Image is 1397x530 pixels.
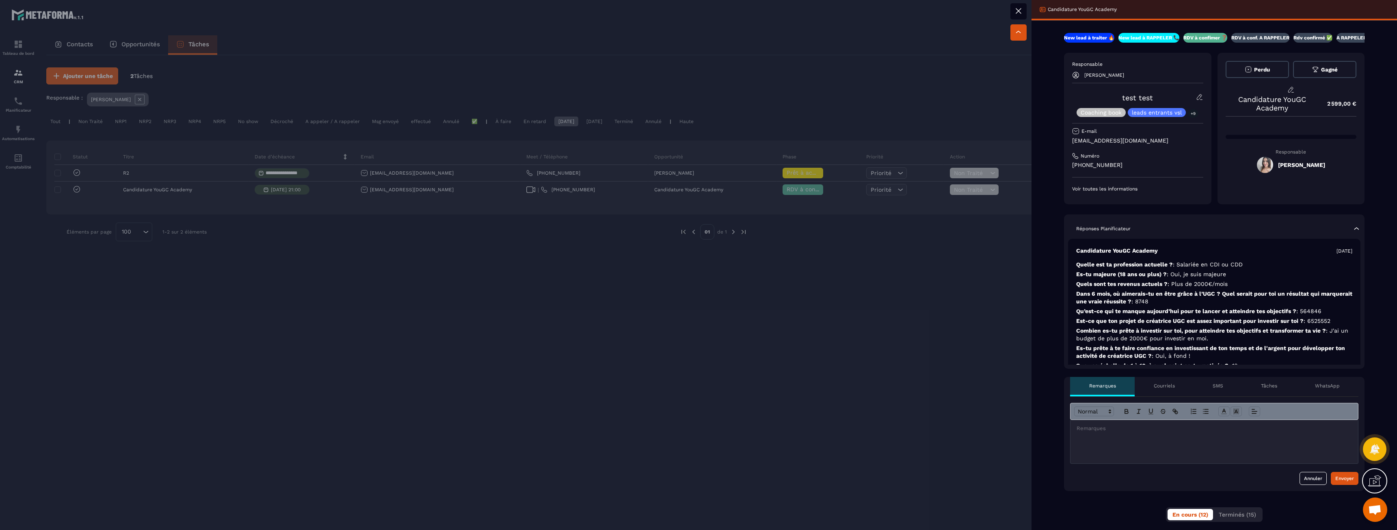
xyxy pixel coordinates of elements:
[1084,72,1124,78] p: [PERSON_NAME]
[1304,318,1330,324] span: : 6525552
[1300,472,1327,485] button: Annuler
[1076,261,1352,268] p: Quelle est ta profession actuelle ?
[1319,96,1356,112] p: 2 599,00 €
[1072,61,1203,67] p: Responsable
[1072,186,1203,192] p: Voir toutes les informations
[1261,383,1277,389] p: Tâches
[1167,271,1226,277] span: : Oui, je suis majeure
[1076,307,1352,315] p: Qu’est-ce qui te manque aujourd’hui pour te lancer et atteindre tes objectifs ?
[1089,383,1116,389] p: Remarques
[1214,509,1261,520] button: Terminés (15)
[1152,353,1190,359] span: : Oui, à fond !
[1072,137,1203,145] p: [EMAIL_ADDRESS][DOMAIN_NAME]
[1076,270,1352,278] p: Es-tu majeure (18 ans ou plus) ?
[1076,344,1352,360] p: Es-tu prête à te faire confiance en investissant de ton temps et de l'argent pour développer ton ...
[1081,110,1122,115] p: Coaching book
[1278,162,1325,168] h5: [PERSON_NAME]
[1226,95,1319,112] p: Candidature YouGC Academy
[1168,281,1228,287] span: : Plus de 2000€/mois
[1072,161,1203,169] p: [PHONE_NUMBER]
[1173,261,1243,268] span: : Salariée en CDI ou CDD
[1335,474,1354,482] div: Envoyer
[1213,383,1223,389] p: SMS
[1081,153,1099,159] p: Numéro
[1076,327,1352,342] p: Combien es-tu prête à investir sur toi, pour atteindre tes objectifs et transformer ta vie ?
[1315,383,1340,389] p: WhatsApp
[1293,61,1356,78] button: Gagné
[1076,280,1352,288] p: Quels sont tes revenus actuels ?
[1226,149,1357,155] p: Responsable
[1131,298,1148,305] span: : 8748
[1321,67,1338,73] span: Gagné
[1076,247,1158,255] p: Candidature YouGC Academy
[1219,511,1256,518] span: Terminés (15)
[1076,225,1131,232] p: Réponses Planificateur
[1226,61,1289,78] button: Perdu
[1168,509,1213,520] button: En cours (12)
[1154,383,1175,389] p: Courriels
[1254,67,1270,73] span: Perdu
[1296,308,1321,314] span: : 564846
[1076,362,1352,370] p: Sur une échelle de 1 à 10, à quel point es-tu motivée ?
[1363,498,1387,522] a: Ouvrir le chat
[1331,472,1358,485] button: Envoyer
[1172,511,1208,518] span: En cours (12)
[1076,317,1352,325] p: Est-ce que ton projet de créatrice UGC est assez important pour investir sur toi ?
[1132,110,1182,115] p: leads entrants vsl
[1081,128,1097,134] p: E-mail
[1122,93,1153,102] a: test test
[1228,362,1238,369] span: : 10
[1188,109,1198,118] p: +9
[1076,290,1352,305] p: Dans 6 mois, où aimerais-tu en être grâce à l’UGC ? Quel serait pour toi un résultat qui marquera...
[1336,248,1352,254] p: [DATE]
